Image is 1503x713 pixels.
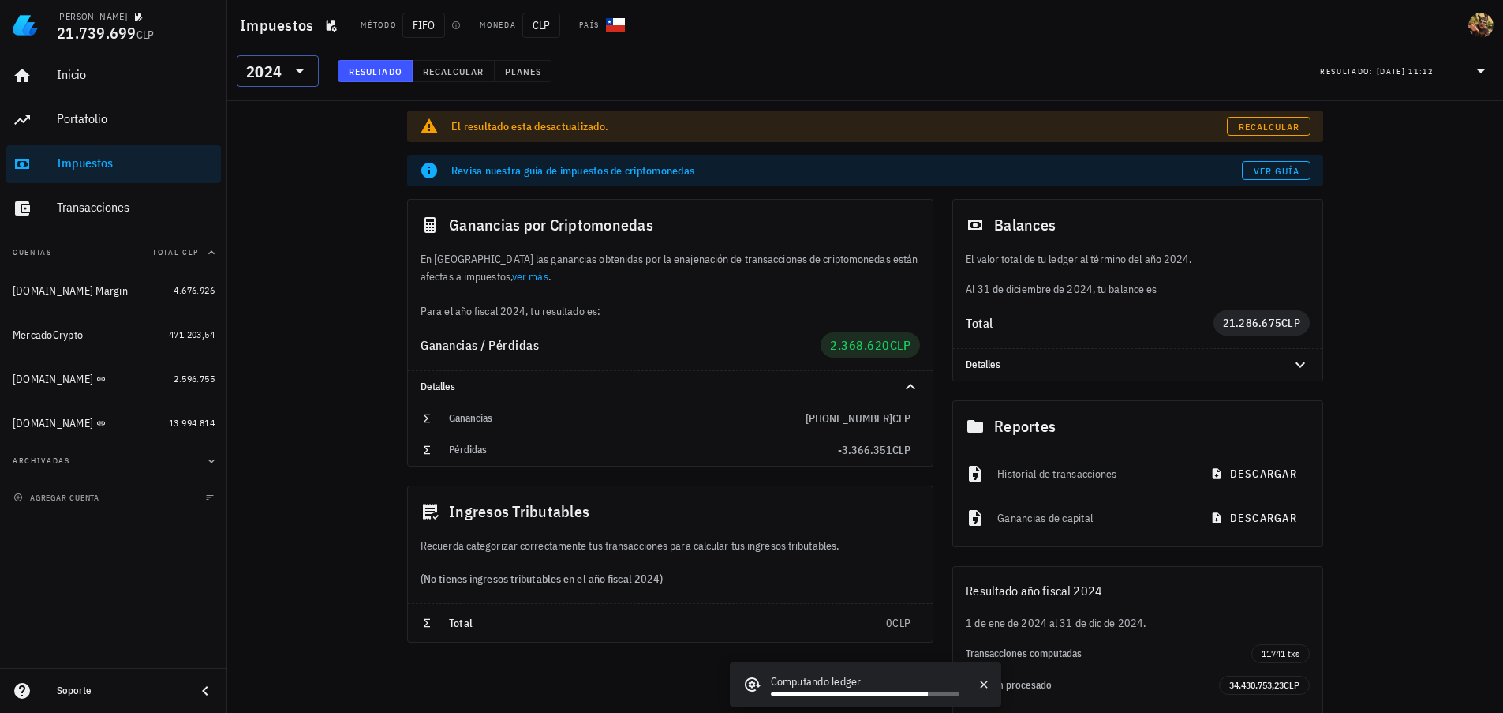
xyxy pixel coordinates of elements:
[495,60,552,82] button: Planes
[169,328,215,340] span: 471.203,54
[6,404,221,442] a: [DOMAIN_NAME] 13.994.814
[449,412,806,425] div: Ganancias
[413,60,495,82] button: Recalcular
[953,200,1322,250] div: Balances
[6,190,221,227] a: Transacciones
[246,64,282,80] div: 2024
[57,156,215,171] div: Impuestos
[953,250,1322,298] div: Al 31 de diciembre de 2024, tu balance es
[57,67,215,82] div: Inicio
[512,269,548,283] a: ver más
[1242,161,1310,180] a: Ver guía
[57,200,215,215] div: Transacciones
[838,443,892,457] span: -3.366.351
[1201,504,1310,532] button: descargar
[806,411,892,426] span: [PHONE_NUMBER]
[953,567,1322,614] div: Resultado año fiscal 2024
[953,349,1322,381] div: Detalles
[1281,316,1300,330] span: CLP
[1229,679,1284,691] span: 34.430.753,23
[1213,511,1297,525] span: descargar
[402,13,445,38] span: FIFO
[361,19,396,32] div: Método
[6,145,221,183] a: Impuestos
[966,317,1213,329] div: Total
[449,616,473,630] span: Total
[13,284,128,298] div: [DOMAIN_NAME] Margin
[13,328,83,342] div: MercadoCrypto
[1253,165,1300,177] span: Ver guía
[579,19,600,32] div: País
[57,111,215,126] div: Portafolio
[504,66,542,77] span: Planes
[240,13,320,38] h1: Impuestos
[408,486,933,537] div: Ingresos Tributables
[422,66,484,77] span: Recalcular
[606,16,625,35] div: CL-icon
[892,411,910,426] span: CLP
[1377,64,1434,80] div: [DATE] 11:12
[6,57,221,95] a: Inicio
[1320,61,1377,81] div: Resultado:
[892,616,910,630] span: CLP
[6,101,221,139] a: Portafolio
[997,456,1187,491] div: Historial de transacciones
[1284,679,1299,691] span: CLP
[136,28,155,42] span: CLP
[480,19,516,32] div: Moneda
[830,337,890,353] span: 2.368.620
[348,66,402,77] span: Resultado
[169,417,215,429] span: 13.994.814
[57,685,183,697] div: Soporte
[890,337,911,353] span: CLP
[408,371,933,403] div: Detalles
[966,679,1219,692] div: Volumen procesado
[1238,121,1300,133] span: Recalcular
[17,493,99,503] span: agregar cuenta
[953,614,1322,632] div: 1 de ene de 2024 al 31 de dic de 2024.
[966,358,1272,371] div: Detalles
[449,444,838,456] div: Pérdidas
[421,381,882,393] div: Detalles
[6,272,221,310] a: [DOMAIN_NAME] Margin 4.676.926
[1262,645,1299,662] span: 11741 txs
[451,118,1227,134] div: El resultado esta desactualizado.
[6,360,221,398] a: [DOMAIN_NAME] 2.596.755
[892,443,910,457] span: CLP
[13,13,38,38] img: LedgiFi
[522,13,560,38] span: CLP
[237,55,319,87] div: 2024
[57,10,127,23] div: [PERSON_NAME]
[966,647,1251,660] div: Transacciones computadas
[997,501,1187,535] div: Ganancias de capital
[6,234,221,272] button: CuentasTotal CLP
[1223,316,1282,330] span: 21.286.675
[6,442,221,480] button: Archivadas
[408,537,933,554] div: Recuerda categorizar correctamente tus transacciones para calcular tus ingresos tributables.
[451,163,1242,178] div: Revisa nuestra guía de impuestos de criptomonedas
[408,554,933,603] div: (No tienes ingresos tributables en el año fiscal 2024)
[953,401,1322,452] div: Reportes
[57,22,136,43] span: 21.739.699
[886,616,892,630] span: 0
[966,250,1310,268] p: El valor total de tu ledger al término del año 2024.
[13,417,93,430] div: [DOMAIN_NAME]
[771,674,960,692] div: Computando ledger
[152,247,199,257] span: Total CLP
[6,316,221,354] a: MercadoCrypto 471.203,54
[174,284,215,296] span: 4.676.926
[174,373,215,385] span: 2.596.755
[13,373,93,386] div: [DOMAIN_NAME]
[1227,117,1310,136] a: Recalcular
[338,60,413,82] button: Resultado
[9,490,107,505] button: agregar cuenta
[1213,467,1297,481] span: descargar
[1468,13,1494,38] div: avatar
[1310,56,1500,86] div: Resultado:[DATE] 11:12
[1201,460,1310,488] button: descargar
[421,337,539,353] span: Ganancias / Pérdidas
[408,250,933,320] div: En [GEOGRAPHIC_DATA] las ganancias obtenidas por la enajenación de transacciones de criptomonedas...
[408,200,933,250] div: Ganancias por Criptomonedas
